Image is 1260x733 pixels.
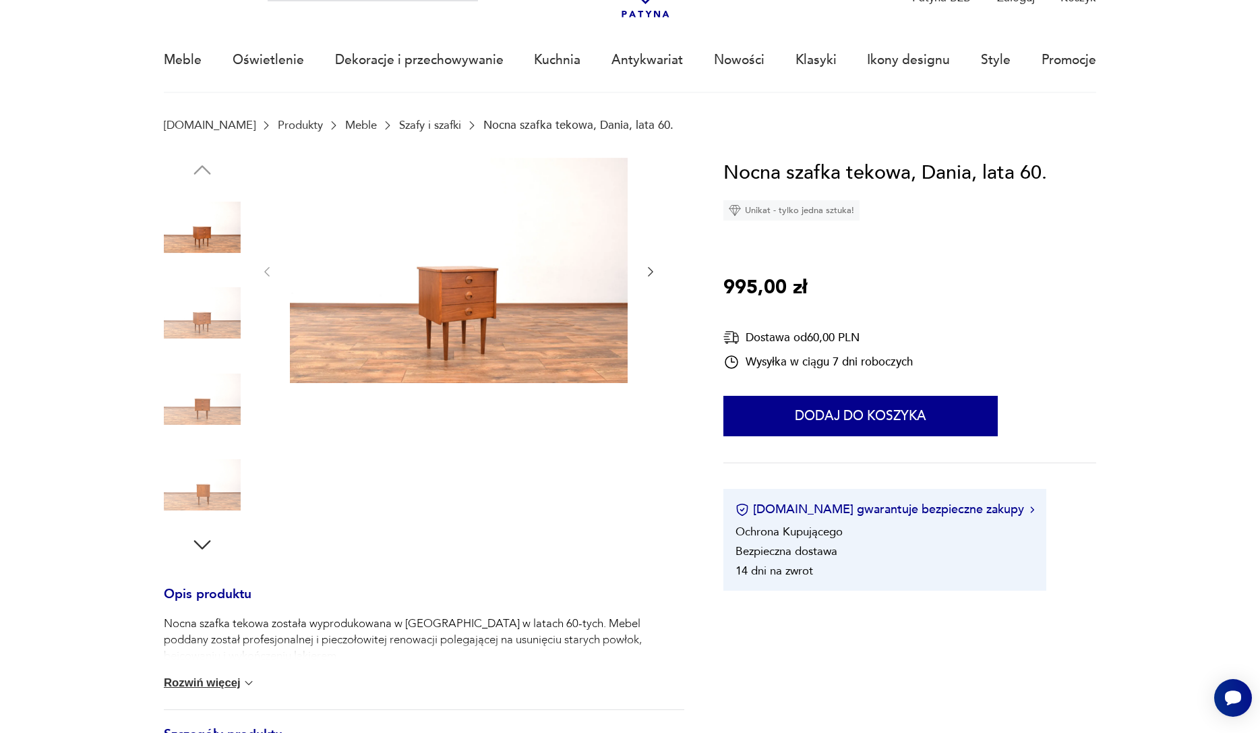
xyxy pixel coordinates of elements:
li: Ochrona Kupującego [736,524,843,539]
a: Szafy i szafki [399,119,461,131]
button: Rozwiń więcej [164,676,256,690]
img: Ikona dostawy [723,329,740,346]
iframe: Smartsupp widget button [1214,679,1252,717]
img: Zdjęcie produktu Nocna szafka tekowa, Dania, lata 60. [164,361,241,438]
img: Ikona certyfikatu [736,503,749,517]
img: Ikona diamentu [729,204,741,216]
a: Meble [164,29,202,91]
h1: Nocna szafka tekowa, Dania, lata 60. [723,158,1047,189]
p: Nocna szafka tekowa, Dania, lata 60. [483,119,673,131]
img: Zdjęcie produktu Nocna szafka tekowa, Dania, lata 60. [164,189,241,266]
img: Zdjęcie produktu Nocna szafka tekowa, Dania, lata 60. [164,274,241,351]
p: 995,00 zł [723,272,807,303]
button: Dodaj do koszyka [723,396,998,436]
a: Oświetlenie [233,29,304,91]
div: Wysyłka w ciągu 7 dni roboczych [723,354,913,370]
a: [DOMAIN_NAME] [164,119,256,131]
a: Antykwariat [611,29,683,91]
img: Ikona strzałki w prawo [1030,506,1034,513]
a: Meble [345,119,377,131]
a: Kuchnia [534,29,580,91]
a: Style [981,29,1011,91]
p: Nocna szafka tekowa została wyprodukowana w [GEOGRAPHIC_DATA] w latach 60-tych. Mebel poddany zos... [164,616,684,664]
a: Promocje [1042,29,1096,91]
a: Ikony designu [867,29,950,91]
a: Nowości [714,29,764,91]
div: Unikat - tylko jedna sztuka! [723,200,860,221]
a: Klasyki [796,29,837,91]
li: 14 dni na zwrot [736,563,813,579]
h3: Opis produktu [164,589,684,616]
div: Dostawa od 60,00 PLN [723,329,913,346]
a: Dekoracje i przechowywanie [335,29,504,91]
img: Zdjęcie produktu Nocna szafka tekowa, Dania, lata 60. [164,446,241,523]
img: chevron down [242,676,256,690]
a: Produkty [278,119,323,131]
img: Zdjęcie produktu Nocna szafka tekowa, Dania, lata 60. [290,158,628,383]
li: Bezpieczna dostawa [736,544,837,559]
button: [DOMAIN_NAME] gwarantuje bezpieczne zakupy [736,501,1034,518]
